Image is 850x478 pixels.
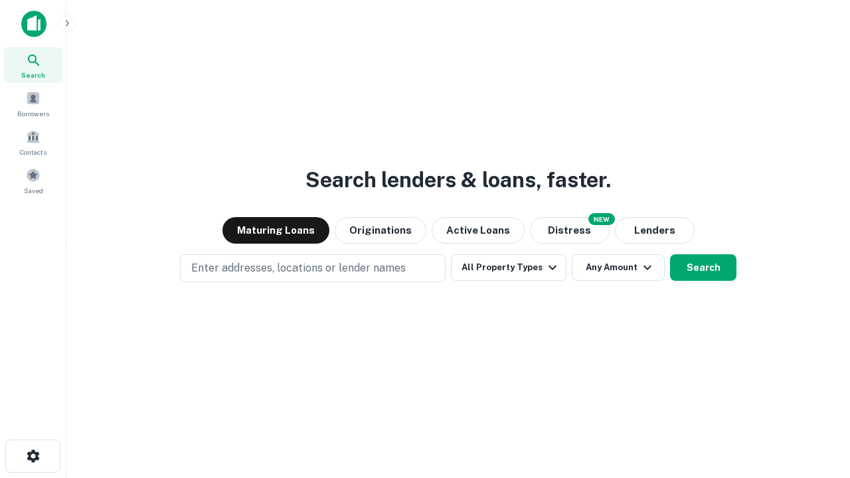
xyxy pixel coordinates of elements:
[4,86,62,121] a: Borrowers
[335,217,426,244] button: Originations
[4,47,62,83] a: Search
[4,163,62,199] a: Saved
[4,124,62,160] a: Contacts
[24,185,43,196] span: Saved
[17,108,49,119] span: Borrowers
[191,260,406,276] p: Enter addresses, locations or lender names
[670,254,736,281] button: Search
[305,164,611,196] h3: Search lenders & loans, faster.
[451,254,566,281] button: All Property Types
[432,217,525,244] button: Active Loans
[572,254,665,281] button: Any Amount
[21,70,45,80] span: Search
[530,217,610,244] button: Search distressed loans with lien and other non-mortgage details.
[784,372,850,436] iframe: Chat Widget
[180,254,446,282] button: Enter addresses, locations or lender names
[588,213,615,225] div: NEW
[615,217,695,244] button: Lenders
[20,147,46,157] span: Contacts
[21,11,46,37] img: capitalize-icon.png
[222,217,329,244] button: Maturing Loans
